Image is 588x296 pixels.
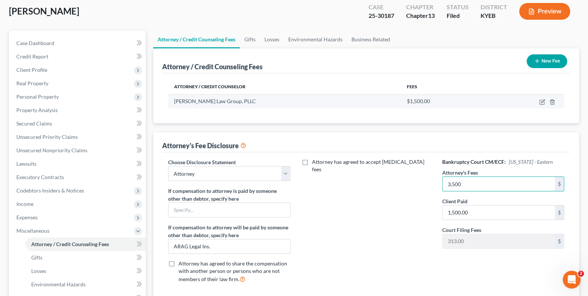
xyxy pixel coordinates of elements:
[347,31,395,48] a: Business Related
[442,158,564,166] h6: Bankruptcy Court CM/ECF:
[16,201,33,207] span: Income
[16,174,64,180] span: Executory Contracts
[25,264,146,278] a: Losses
[9,6,79,16] span: [PERSON_NAME]
[442,169,478,176] label: Attorney's Fees
[16,187,84,194] span: Codebtors Insiders & Notices
[31,268,46,274] span: Losses
[443,177,555,191] input: 0.00
[369,3,394,12] div: Case
[10,144,146,157] a: Unsecured Nonpriority Claims
[442,226,481,234] label: Court Filing Fees
[25,278,146,291] a: Environmental Hazards
[443,206,555,220] input: 0.00
[369,12,394,20] div: 25-30187
[16,107,58,113] span: Property Analysis
[443,234,555,248] input: 0.00
[406,3,435,12] div: Chapter
[555,177,564,191] div: $
[10,50,146,63] a: Credit Report
[578,271,584,277] span: 2
[174,84,245,89] span: Attorney / Credit Counselor
[519,3,570,20] button: Preview
[10,157,146,171] a: Lawsuits
[10,36,146,50] a: Case Dashboard
[260,31,284,48] a: Losses
[16,134,78,140] span: Unsecured Priority Claims
[16,214,38,220] span: Expenses
[428,12,435,19] span: 13
[555,206,564,220] div: $
[16,53,48,60] span: Credit Report
[16,67,47,73] span: Client Profile
[25,238,146,251] a: Attorney / Credit Counseling Fees
[25,251,146,264] a: Gifts
[16,80,48,86] span: Real Property
[16,227,49,234] span: Miscellaneous
[16,147,87,153] span: Unsecured Nonpriority Claims
[481,3,507,12] div: District
[312,159,424,172] span: Attorney has agreed to accept [MEDICAL_DATA] fees
[509,159,553,165] span: [US_STATE] - Eastern
[10,104,146,117] a: Property Analysis
[16,120,52,127] span: Secured Claims
[447,12,469,20] div: Filed
[284,31,347,48] a: Environmental Hazards
[31,241,109,247] span: Attorney / Credit Counseling Fees
[168,223,290,239] label: If compensation to attorney will be paid by someone other than debtor, specify here
[162,141,246,150] div: Attorney's Fee Disclosure
[16,160,36,167] span: Lawsuits
[10,117,146,130] a: Secured Claims
[168,203,290,217] input: Specify...
[31,254,42,261] span: Gifts
[31,281,86,287] span: Environmental Hazards
[162,62,263,71] div: Attorney / Credit Counseling Fees
[555,234,564,248] div: $
[10,171,146,184] a: Executory Contracts
[407,84,417,89] span: Fees
[174,98,256,104] span: [PERSON_NAME] Law Group, PLLC
[563,271,581,289] iframe: Intercom live chat
[179,260,287,282] span: Attorney has agreed to share the compensation with another person or persons who are not members ...
[442,197,467,205] label: Client Paid
[16,93,59,100] span: Personal Property
[527,54,567,68] button: New Fee
[153,31,240,48] a: Attorney / Credit Counseling Fees
[406,12,435,20] div: Chapter
[240,31,260,48] a: Gifts
[10,130,146,144] a: Unsecured Priority Claims
[168,239,290,254] input: Specify...
[168,158,236,166] label: Choose Disclosure Statement
[407,98,430,104] span: $1,500.00
[168,187,290,203] label: If compensation to attorney is paid by someone other than debtor, specify here
[16,40,54,46] span: Case Dashboard
[447,3,469,12] div: Status
[481,12,507,20] div: KYEB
